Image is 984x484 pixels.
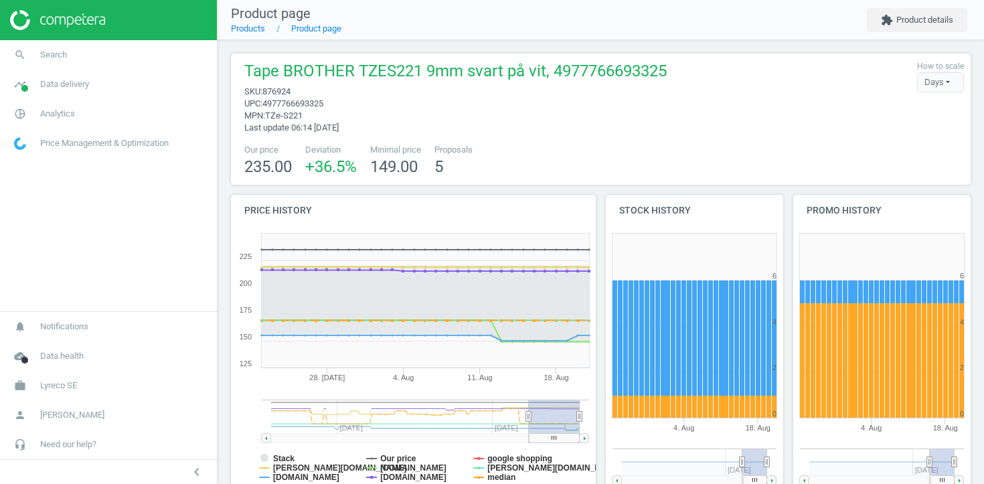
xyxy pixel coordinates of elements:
i: headset_mic [7,432,33,457]
tspan: Our price [380,454,416,463]
h4: Stock history [606,195,783,226]
span: Price Management & Optimization [40,137,169,149]
span: Data health [40,350,84,362]
span: Tape BROTHER TZES221 9mm svart på vit, 4977766693325 [244,60,667,86]
tspan: google shopping [487,454,552,463]
text: 4 [960,318,964,326]
span: 876924 [262,86,291,96]
tspan: Stack [273,454,295,463]
a: Products [231,23,265,33]
span: Notifications [40,321,88,333]
div: Days [917,72,964,92]
tspan: 18. Aug [746,424,770,432]
i: search [7,42,33,68]
tspan: 4. Aug [393,374,414,382]
span: Last update 06:14 [DATE] [244,123,339,133]
tspan: 4. Aug [861,424,882,432]
span: Minimal price [370,144,421,156]
tspan: [PERSON_NAME][DOMAIN_NAME] [273,463,406,473]
button: extensionProduct details [867,8,967,32]
text: 2 [960,364,964,372]
span: 235.00 [244,157,292,176]
i: notifications [7,314,33,339]
text: 4 [772,318,776,326]
i: extension [881,14,893,26]
img: wGWNvw8QSZomAAAAABJRU5ErkJggg== [14,137,26,150]
h4: Promo history [793,195,971,226]
span: [PERSON_NAME] [40,409,104,421]
text: 6 [960,272,964,280]
span: 5 [434,157,443,176]
tspan: 4. Aug [673,424,694,432]
i: timeline [7,72,33,97]
i: cloud_done [7,343,33,369]
text: 125 [240,359,252,368]
text: 0 [772,410,776,418]
span: Lyreco SE [40,380,77,392]
text: 0 [960,410,964,418]
i: work [7,373,33,398]
text: 200 [240,279,252,287]
label: How to scale [917,61,964,72]
text: 175 [240,306,252,314]
tspan: median [487,473,515,482]
span: 4977766693325 [262,98,323,108]
tspan: [PERSON_NAME][DOMAIN_NAME] [487,463,621,473]
h4: Price history [231,195,596,226]
span: Data delivery [40,78,89,90]
span: Deviation [305,144,357,156]
tspan: 18. Aug [933,424,958,432]
text: 6 [772,272,776,280]
span: Our price [244,144,292,156]
button: chevron_left [180,463,214,481]
span: upc : [244,98,262,108]
tspan: [DOMAIN_NAME] [273,473,339,482]
span: Search [40,49,67,61]
tspan: [DOMAIN_NAME] [380,473,446,482]
tspan: [DOMAIN_NAME] [380,463,446,473]
span: mpn : [244,110,265,120]
span: Product page [231,5,311,21]
span: Need our help? [40,438,96,451]
span: TZe-S221 [265,110,303,120]
span: Proposals [434,144,473,156]
img: ajHJNr6hYgQAAAAASUVORK5CYII= [10,10,105,30]
span: 149.00 [370,157,418,176]
span: Analytics [40,108,75,120]
i: chevron_left [189,464,205,480]
text: 150 [240,333,252,341]
tspan: 28. [DATE] [309,374,345,382]
i: person [7,402,33,428]
i: pie_chart_outlined [7,101,33,127]
tspan: 18. Aug [544,374,568,382]
tspan: 11. Aug [467,374,492,382]
a: Product page [291,23,341,33]
span: +36.5 % [305,157,357,176]
span: sku : [244,86,262,96]
text: 2 [772,364,776,372]
text: 225 [240,252,252,260]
